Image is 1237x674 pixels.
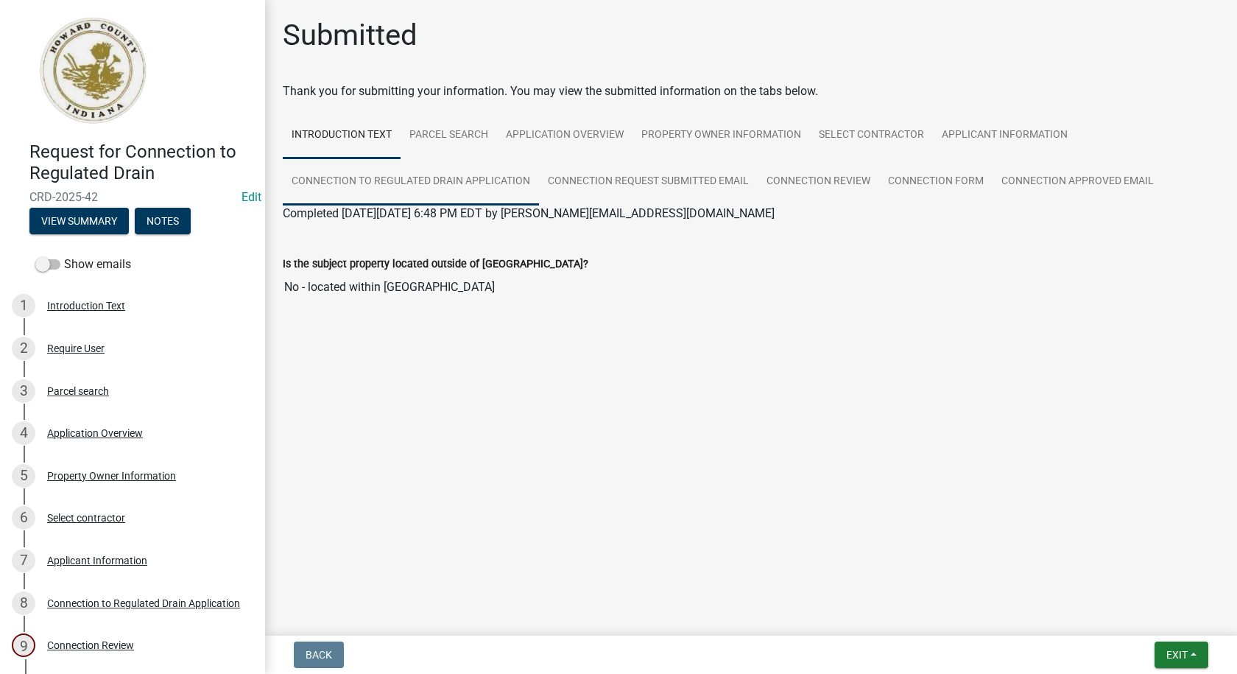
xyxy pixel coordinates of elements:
[283,83,1219,100] div: Thank you for submitting your information. You may view the submitted information on the tabs below.
[47,471,176,481] div: Property Owner Information
[47,386,109,396] div: Parcel search
[497,112,632,159] a: Application Overview
[810,112,933,159] a: Select contractor
[47,513,125,523] div: Select contractor
[539,158,758,206] a: Connection Request Submitted Email
[29,216,129,228] wm-modal-confirm: Summary
[1155,642,1208,668] button: Exit
[993,158,1163,206] a: Connection Approved Email
[12,506,35,530] div: 6
[29,15,155,126] img: Howard County, Indiana
[242,190,261,204] wm-modal-confirm: Edit Application Number
[283,259,588,270] label: Is the subject property located outside of [GEOGRAPHIC_DATA]?
[47,301,125,311] div: Introduction Text
[242,190,261,204] a: Edit
[35,256,131,273] label: Show emails
[12,633,35,657] div: 9
[283,158,539,206] a: Connection to Regulated Drain Application
[47,598,240,608] div: Connection to Regulated Drain Application
[12,294,35,317] div: 1
[294,642,344,668] button: Back
[933,112,1076,159] a: Applicant Information
[283,112,401,159] a: Introduction Text
[12,337,35,360] div: 2
[12,591,35,615] div: 8
[283,18,417,53] h1: Submitted
[12,549,35,572] div: 7
[1166,649,1188,661] span: Exit
[758,158,879,206] a: Connection Review
[632,112,810,159] a: Property Owner Information
[29,141,253,184] h4: Request for Connection to Regulated Drain
[135,208,191,234] button: Notes
[47,640,134,650] div: Connection Review
[12,379,35,403] div: 3
[29,190,236,204] span: CRD-2025-42
[879,158,993,206] a: Connection Form
[12,421,35,445] div: 4
[306,649,332,661] span: Back
[283,206,775,220] span: Completed [DATE][DATE] 6:48 PM EDT by [PERSON_NAME][EMAIL_ADDRESS][DOMAIN_NAME]
[47,428,143,438] div: Application Overview
[135,216,191,228] wm-modal-confirm: Notes
[401,112,497,159] a: Parcel search
[47,343,105,354] div: Require User
[47,555,147,566] div: Applicant Information
[29,208,129,234] button: View Summary
[12,464,35,488] div: 5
